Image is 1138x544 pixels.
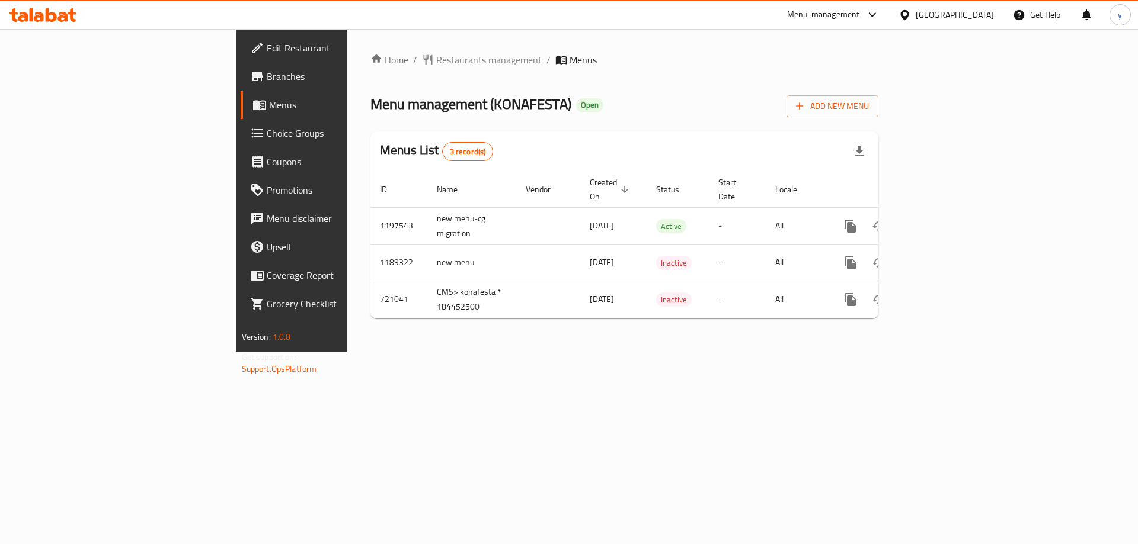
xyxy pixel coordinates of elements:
span: [DATE] [590,291,614,307]
nav: breadcrumb [370,53,878,67]
td: new menu [427,244,516,281]
li: / [546,53,551,67]
span: 3 record(s) [443,146,493,157]
a: Menu disclaimer [241,204,426,233]
th: Actions [827,172,960,208]
td: All [766,244,827,281]
td: - [709,244,766,281]
span: 1.0.0 [273,329,291,345]
span: Edit Restaurant [267,41,417,55]
span: Get support on: [242,349,296,365]
span: ID [380,182,402,197]
button: more [836,212,865,240]
td: All [766,281,827,318]
div: Export file [845,137,874,166]
span: Menu disclaimer [267,211,417,226]
button: more [836,285,865,314]
button: more [836,249,865,277]
span: Start Date [718,175,752,204]
div: Inactive [656,256,692,270]
span: Menus [269,98,417,112]
span: Version: [242,329,271,345]
td: All [766,207,827,244]
a: Coupons [241,147,426,176]
span: Coverage Report [267,268,417,282]
span: Menus [570,53,597,67]
span: Open [576,100,603,110]
span: [DATE] [590,255,614,270]
a: Restaurants management [422,53,542,67]
span: Inactive [656,256,692,270]
button: Add New Menu [787,95,878,117]
a: Support.OpsPlatform [242,361,317,376]
div: Active [656,219,686,233]
td: new menu-cg migration [427,207,516,244]
span: Created On [590,175,632,204]
button: Change Status [865,285,893,314]
a: Edit Restaurant [241,34,426,62]
a: Coverage Report [241,261,426,289]
a: Choice Groups [241,119,426,147]
span: [DATE] [590,218,614,233]
button: Change Status [865,212,893,240]
span: Vendor [526,182,566,197]
a: Promotions [241,176,426,204]
span: Status [656,182,695,197]
div: Open [576,98,603,112]
a: Menus [241,91,426,119]
span: Promotions [267,183,417,197]
span: Active [656,220,686,233]
h2: Menus List [380,141,493,161]
div: Total records count [442,142,494,161]
span: y [1118,8,1122,21]
span: Locale [775,182,813,197]
span: Restaurants management [436,53,542,67]
td: - [709,207,766,244]
span: Choice Groups [267,126,417,140]
td: CMS> konafesta * 184452500 [427,281,516,318]
div: Menu-management [787,8,860,22]
div: [GEOGRAPHIC_DATA] [916,8,994,21]
span: Add New Menu [796,99,869,114]
td: - [709,281,766,318]
span: Inactive [656,293,692,307]
a: Branches [241,62,426,91]
span: Branches [267,69,417,83]
a: Grocery Checklist [241,289,426,318]
span: Grocery Checklist [267,297,417,311]
span: Upsell [267,240,417,254]
span: Name [437,182,473,197]
button: Change Status [865,249,893,277]
table: enhanced table [370,172,960,318]
a: Upsell [241,233,426,261]
span: Coupons [267,154,417,169]
span: Menu management ( KONAFESTA ) [370,91,571,117]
